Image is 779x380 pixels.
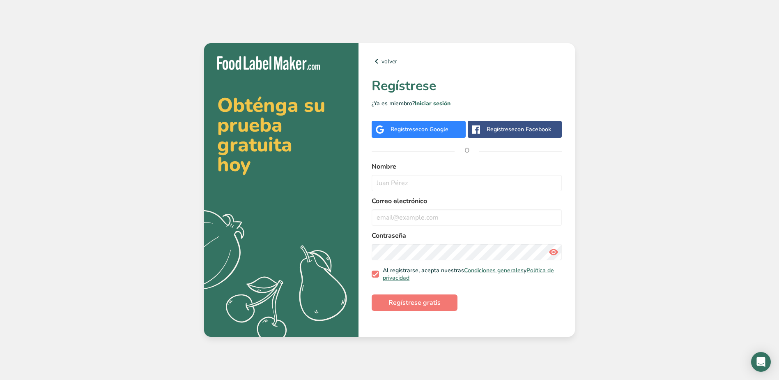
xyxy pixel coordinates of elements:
[372,99,562,108] p: ¿Ya es miembro?
[372,294,457,311] button: Regístrese gratis
[418,125,448,133] span: con Google
[383,266,554,282] a: Política de privacidad
[381,57,397,66] font: volver
[379,267,559,281] span: Al registrarse, acepta nuestras y
[372,209,562,226] input: email@example.com
[464,266,524,274] a: Condiciones generales
[372,56,562,66] a: volver
[372,76,562,96] h1: Regístrese
[217,95,345,174] h2: Obténga su prueba gratuita hoy
[415,100,450,107] a: Iniciar sesión
[391,125,448,134] div: Regístrese
[372,231,562,241] label: Contraseña
[217,56,320,70] img: Food Label Maker
[515,125,551,133] span: con Facebook
[372,175,562,191] input: Juan Pérez
[455,138,479,163] span: O
[751,352,771,372] div: Abra Intercom Messenger
[372,162,562,171] label: Nombre
[372,196,562,206] label: Correo electrónico
[487,125,551,134] div: Regístrese
[388,298,441,308] span: Regístrese gratis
